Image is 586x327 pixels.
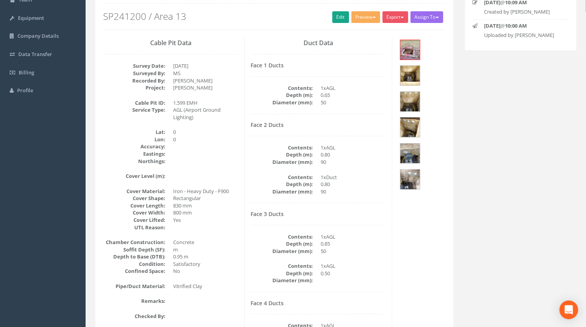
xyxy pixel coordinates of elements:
[321,262,386,270] dd: 1xAGL
[103,216,165,224] dt: Cover Lifted:
[251,211,386,217] h4: Face 3 Ducts
[400,170,420,189] img: e9269b5d-40f2-4402-6094-658ef56fe754_21be06ea-970f-906a-c1d2-900159f64c08_thumb.jpg
[321,248,386,255] dd: 50
[18,14,44,21] span: Equipment
[484,22,562,30] p: @
[251,174,313,181] dt: Contents:
[103,106,165,114] dt: Service Type:
[251,40,386,47] h3: Duct Data
[411,11,443,23] button: Assign To
[321,270,386,277] dd: 0.50
[251,300,386,306] h4: Face 4 Ducts
[103,136,165,143] dt: Lon:
[332,11,349,23] a: Edit
[321,240,386,248] dd: 0.85
[103,128,165,136] dt: Lat:
[103,246,165,253] dt: Soffit Depth (SF):
[103,158,165,165] dt: Northings:
[173,77,239,84] dd: [PERSON_NAME]
[103,99,165,107] dt: Cable Pit ID:
[103,297,165,305] dt: Remarks:
[251,84,313,92] dt: Contents:
[251,99,313,106] dt: Diameter (mm):
[251,122,386,128] h4: Face 2 Ducts
[484,22,501,29] strong: [DATE]
[103,77,165,84] dt: Recorded By:
[103,267,165,275] dt: Confined Space:
[173,106,239,121] dd: AGL (Airport Ground Lighting)
[103,253,165,260] dt: Depth to Base (DTB):
[321,174,386,181] dd: 1xDuct
[173,283,239,290] dd: Vitrified Clay
[18,32,59,39] span: Company Details
[251,151,313,158] dt: Depth (m):
[17,87,33,94] span: Profile
[103,239,165,246] dt: Chamber Construction:
[251,158,313,166] dt: Diameter (mm):
[173,239,239,246] dd: Concrete
[173,62,239,70] dd: [DATE]
[251,62,386,68] h4: Face 1 Ducts
[173,188,239,195] dd: Iron - Heavy Duty - F900
[321,233,386,241] dd: 1xAGL
[400,118,420,137] img: e9269b5d-40f2-4402-6094-658ef56fe754_d7a00092-4fe7-ec54-e553-5f094654d415_thumb.jpg
[321,84,386,92] dd: 1xAGL
[251,270,313,277] dt: Depth (m):
[382,11,408,23] button: Export
[251,262,313,270] dt: Contents:
[251,91,313,99] dt: Depth (m):
[484,32,562,39] p: Uploaded by [PERSON_NAME]
[19,69,34,76] span: Billing
[173,99,239,107] dd: 1.599 EMH
[251,277,313,284] dt: Diameter (mm):
[173,195,239,202] dd: Rectangular
[251,181,313,188] dt: Depth (m):
[103,40,239,47] h3: Cable Pit Data
[173,260,239,268] dd: Satisfactory
[103,313,165,320] dt: Checked By:
[173,253,239,260] dd: 0.95 m
[251,240,313,248] dt: Depth (m):
[251,144,313,151] dt: Contents:
[321,181,386,188] dd: 0.80
[103,209,165,216] dt: Cover Width:
[400,144,420,163] img: e9269b5d-40f2-4402-6094-658ef56fe754_71c71e6c-53d1-619a-f2d9-5fcdd0379e40_thumb.jpg
[173,209,239,216] dd: 800 mm
[103,202,165,209] dt: Cover Length:
[251,248,313,255] dt: Diameter (mm):
[103,143,165,150] dt: Accuracy:
[103,260,165,268] dt: Condition:
[251,233,313,241] dt: Contents:
[173,267,239,275] dd: No
[560,301,578,319] div: Open Intercom Messenger
[321,151,386,158] dd: 0.80
[321,158,386,166] dd: 90
[484,8,562,16] p: Created by [PERSON_NAME]
[103,188,165,195] dt: Cover Material:
[173,70,239,77] dd: MS
[321,99,386,106] dd: 50
[173,128,239,136] dd: 0
[103,172,165,180] dt: Cover Level (m):
[103,11,446,21] h2: SP241200 / Area 13
[321,144,386,151] dd: 1xAGL
[321,91,386,99] dd: 0.65
[173,202,239,209] dd: 830 mm
[103,150,165,158] dt: Eastings:
[103,283,165,290] dt: Pipe/Duct Material:
[400,40,420,60] img: e9269b5d-40f2-4402-6094-658ef56fe754_90fabb0d-d4bc-f2f4-dfe3-611fe3577be4_thumb.jpg
[103,224,165,231] dt: UTL Reason:
[400,66,420,85] img: e9269b5d-40f2-4402-6094-658ef56fe754_a9ea7402-b2dc-230b-2895-c4d7255ba7cf_thumb.jpg
[173,136,239,143] dd: 0
[103,84,165,91] dt: Project:
[103,195,165,202] dt: Cover Shape:
[173,246,239,253] dd: m
[103,70,165,77] dt: Surveyed By:
[351,11,380,23] button: Preview
[321,188,386,195] dd: 90
[18,51,52,58] span: Data Transfer
[505,22,527,29] strong: 10:00 AM
[251,188,313,195] dt: Diameter (mm):
[400,92,420,111] img: e9269b5d-40f2-4402-6094-658ef56fe754_c3ba8aed-a215-889a-6eb9-e93ffa4b3855_thumb.jpg
[173,216,239,224] dd: Yes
